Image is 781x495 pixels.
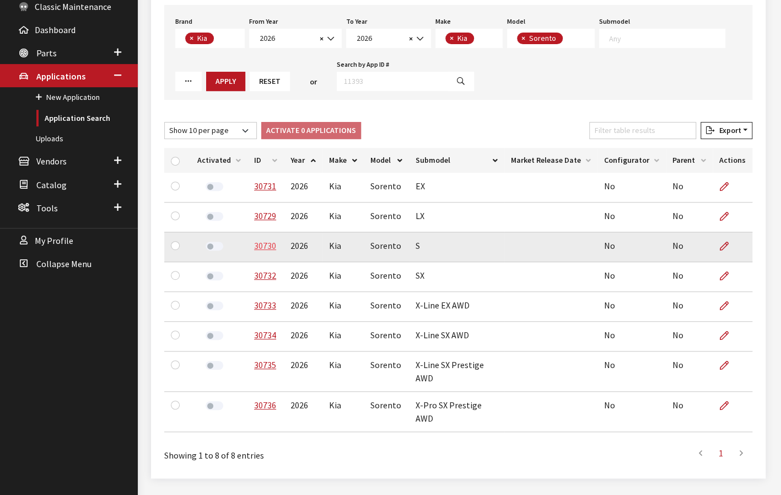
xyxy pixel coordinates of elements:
span: Catalog [36,179,67,190]
span: Kia [456,33,470,43]
a: 30732 [254,270,276,281]
td: Sorento [364,232,409,262]
span: × [450,33,454,43]
textarea: Search [217,34,223,44]
td: No [666,173,713,203]
td: X-Line SX Prestige AWD [409,352,504,392]
th: Parent: activate to sort column ascending [666,148,713,173]
textarea: Search [609,33,725,43]
a: Edit Application [719,232,738,260]
span: Classic Maintenance [35,1,111,12]
td: No [666,352,713,392]
a: 30736 [254,400,276,411]
td: 2026 [284,322,322,352]
label: Activate Application [206,212,223,221]
label: Make [435,17,451,26]
td: 2026 [284,203,322,232]
button: Export [701,122,752,139]
span: Parts [36,47,57,58]
td: Kia [322,232,364,262]
span: 2026 [346,29,431,48]
span: × [409,34,413,44]
td: Sorento [364,352,409,392]
td: 2026 [284,173,322,203]
a: 30734 [254,329,276,340]
label: From Year [249,17,278,26]
li: Kia [185,33,214,44]
span: 2026 [249,29,342,48]
label: Search by App ID # [337,60,389,70]
td: Sorento [364,262,409,292]
td: No [597,322,666,352]
a: Edit Application [719,322,738,349]
th: Model: activate to sort column ascending [364,148,409,173]
label: To Year [346,17,367,26]
th: Market Release Date: activate to sort column ascending [504,148,597,173]
button: Apply [206,72,245,91]
label: Activate Application [206,361,223,370]
label: Activate Application [206,331,223,340]
td: SX [409,262,504,292]
th: Submodel: activate to sort column ascending [409,148,504,173]
label: Activate Application [206,242,223,251]
td: Kia [322,292,364,322]
textarea: Search [565,34,572,44]
td: Kia [322,173,364,203]
td: Sorento [364,203,409,232]
td: No [597,392,666,432]
td: 2026 [284,232,322,262]
input: 11393 [337,72,448,91]
span: Sorento [528,33,559,43]
label: Model [507,17,525,26]
td: S [409,232,504,262]
th: ID: activate to sort column ascending [247,148,284,173]
span: Dashboard [35,24,76,35]
a: 30735 [254,359,276,370]
label: Activate Application [206,182,223,191]
input: Filter table results [589,122,696,139]
td: No [666,292,713,322]
button: Remove item [445,33,456,44]
td: No [666,392,713,432]
td: No [597,203,666,232]
td: EX [409,173,504,203]
span: × [320,34,324,44]
td: Sorento [364,292,409,322]
textarea: Search [477,34,483,44]
span: Collapse Menu [36,258,91,269]
td: No [597,232,666,262]
span: or [310,76,317,88]
li: Sorento [517,33,563,44]
a: 30731 [254,180,276,191]
button: Remove all items [316,33,324,45]
a: Edit Application [719,392,738,419]
button: Remove all items [406,33,413,45]
label: Activate Application [206,401,223,410]
span: Vendors [36,156,67,167]
td: Sorento [364,322,409,352]
td: Kia [322,322,364,352]
span: 2026 [353,33,406,44]
td: 2026 [284,392,322,432]
div: Showing 1 to 8 of 8 entries [164,441,402,462]
th: Actions [713,148,752,173]
td: 2026 [284,292,322,322]
span: 2026 [256,33,316,44]
td: Kia [322,352,364,392]
td: No [597,292,666,322]
td: No [597,173,666,203]
span: Tools [36,203,58,214]
td: Sorento [364,392,409,432]
td: No [666,203,713,232]
label: Submodel [599,17,630,26]
span: Export [714,125,741,135]
td: No [597,352,666,392]
a: Edit Application [719,173,738,200]
th: Make: activate to sort column ascending [322,148,364,173]
td: 2026 [284,352,322,392]
td: No [666,232,713,262]
label: Activate Application [206,301,223,310]
a: 30730 [254,240,276,251]
td: X-Line SX AWD [409,322,504,352]
label: Activate Application [206,272,223,280]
